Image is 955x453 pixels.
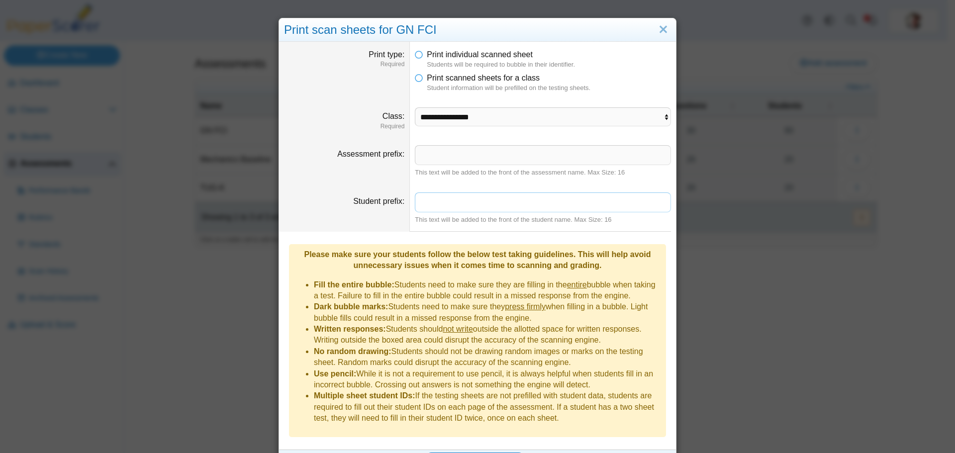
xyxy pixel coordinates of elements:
span: Print scanned sheets for a class [427,74,540,82]
u: not write [443,325,473,333]
label: Class [382,112,404,120]
b: Written responses: [314,325,386,333]
label: Assessment prefix [337,150,404,158]
b: Dark bubble marks: [314,302,388,311]
label: Print type [369,50,404,59]
li: While it is not a requirement to use pencil, it is always helpful when students fill in an incorr... [314,368,661,391]
b: Please make sure your students follow the below test taking guidelines. This will help avoid unne... [304,250,651,270]
li: Students need to make sure they are filling in the bubble when taking a test. Failure to fill in ... [314,279,661,302]
li: If the testing sheets are not prefilled with student data, students are required to fill out thei... [314,390,661,424]
a: Close [656,21,671,38]
label: Student prefix [353,197,404,205]
b: Use pencil: [314,369,356,378]
div: This text will be added to the front of the student name. Max Size: 16 [415,215,671,224]
div: This text will be added to the front of the assessment name. Max Size: 16 [415,168,671,177]
span: Print individual scanned sheet [427,50,533,59]
dfn: Required [284,60,404,69]
dfn: Students will be required to bubble in their identifier. [427,60,671,69]
u: press firmly [505,302,546,311]
b: Multiple sheet student IDs: [314,391,415,400]
li: Students need to make sure they when filling in a bubble. Light bubble fills could result in a mi... [314,301,661,324]
dfn: Required [284,122,404,131]
li: Students should outside the allotted space for written responses. Writing outside the boxed area ... [314,324,661,346]
div: Print scan sheets for GN FCI [279,18,676,42]
b: Fill the entire bubble: [314,280,394,289]
li: Students should not be drawing random images or marks on the testing sheet. Random marks could di... [314,346,661,368]
u: entire [567,280,587,289]
b: No random drawing: [314,347,391,356]
dfn: Student information will be prefilled on the testing sheets. [427,84,671,92]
